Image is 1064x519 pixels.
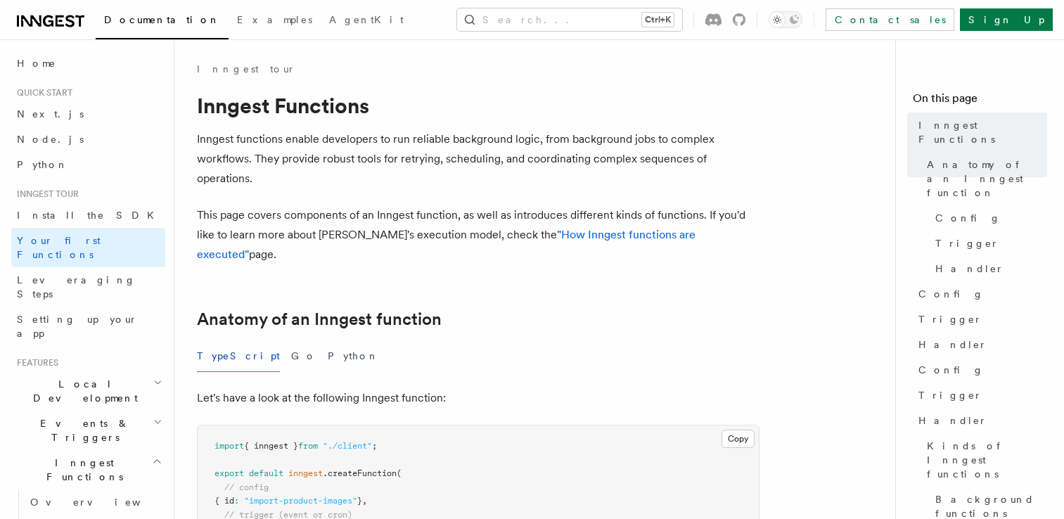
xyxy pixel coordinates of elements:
[214,496,234,506] span: { id
[921,433,1047,487] a: Kinds of Inngest functions
[913,113,1047,152] a: Inngest Functions
[457,8,682,31] button: Search...Ctrl+K
[11,51,165,76] a: Home
[826,8,954,31] a: Contact sales
[17,159,68,170] span: Python
[372,441,377,451] span: ;
[11,228,165,267] a: Your first Functions
[913,408,1047,433] a: Handler
[11,456,152,484] span: Inngest Functions
[11,267,165,307] a: Leveraging Steps
[921,152,1047,205] a: Anatomy of an Inngest function
[244,496,357,506] span: "import-product-images"
[323,441,372,451] span: "./client"
[918,312,982,326] span: Trigger
[11,450,165,489] button: Inngest Functions
[722,430,755,448] button: Copy
[298,441,318,451] span: from
[17,235,101,260] span: Your first Functions
[918,338,987,352] span: Handler
[913,332,1047,357] a: Handler
[930,256,1047,281] a: Handler
[197,62,295,76] a: Inngest tour
[229,4,321,38] a: Examples
[234,496,239,506] span: :
[17,274,136,300] span: Leveraging Steps
[918,414,987,428] span: Handler
[17,314,138,339] span: Setting up your app
[918,118,1047,146] span: Inngest Functions
[30,496,175,508] span: Overview
[935,236,999,250] span: Trigger
[197,309,442,329] a: Anatomy of an Inngest function
[362,496,367,506] span: ,
[329,14,404,25] span: AgentKit
[930,231,1047,256] a: Trigger
[17,108,84,120] span: Next.js
[11,371,165,411] button: Local Development
[249,468,283,478] span: default
[104,14,220,25] span: Documentation
[918,363,984,377] span: Config
[11,101,165,127] a: Next.js
[913,357,1047,383] a: Config
[17,134,84,145] span: Node.js
[17,210,162,221] span: Install the SDK
[224,482,269,492] span: // config
[11,203,165,228] a: Install the SDK
[918,388,982,402] span: Trigger
[11,411,165,450] button: Events & Triggers
[913,90,1047,113] h4: On this page
[930,205,1047,231] a: Config
[960,8,1053,31] a: Sign Up
[913,281,1047,307] a: Config
[214,468,244,478] span: export
[918,287,984,301] span: Config
[11,188,79,200] span: Inngest tour
[96,4,229,39] a: Documentation
[288,468,323,478] span: inngest
[11,87,72,98] span: Quick start
[17,56,56,70] span: Home
[11,152,165,177] a: Python
[11,377,153,405] span: Local Development
[769,11,802,28] button: Toggle dark mode
[328,340,379,372] button: Python
[197,388,759,408] p: Let's have a look at the following Inngest function:
[214,441,244,451] span: import
[244,441,298,451] span: { inngest }
[197,340,280,372] button: TypeScript
[197,205,759,264] p: This page covers components of an Inngest function, as well as introduces different kinds of func...
[321,4,412,38] a: AgentKit
[935,262,1004,276] span: Handler
[927,439,1047,481] span: Kinds of Inngest functions
[323,468,397,478] span: .createFunction
[11,127,165,152] a: Node.js
[11,357,58,369] span: Features
[11,307,165,346] a: Setting up your app
[197,129,759,188] p: Inngest functions enable developers to run reliable background logic, from background jobs to com...
[935,211,1001,225] span: Config
[927,158,1047,200] span: Anatomy of an Inngest function
[397,468,402,478] span: (
[357,496,362,506] span: }
[237,14,312,25] span: Examples
[913,383,1047,408] a: Trigger
[25,489,165,515] a: Overview
[913,307,1047,332] a: Trigger
[291,340,316,372] button: Go
[11,416,153,444] span: Events & Triggers
[197,93,759,118] h1: Inngest Functions
[642,13,674,27] kbd: Ctrl+K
